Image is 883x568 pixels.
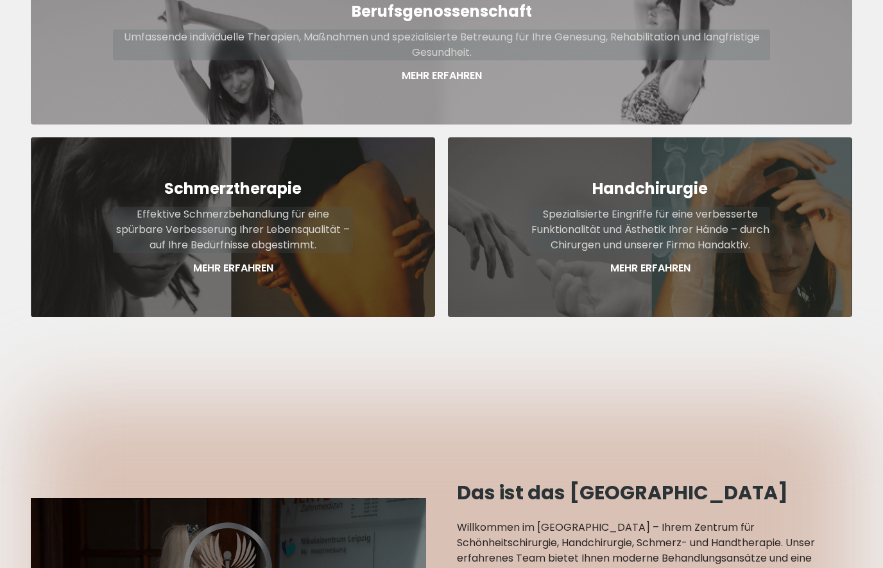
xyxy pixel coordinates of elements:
p: Spezialisierte Eingriffe für eine verbesserte Funktionalität und Ästhetik Ihrer Hände – durch Chi... [530,207,770,253]
p: Umfassende individuelle Therapien, Maßnahmen und spezialisierte Betreuung für Ihre Genesung, Reha... [113,30,770,60]
a: HandchirurgieSpezialisierte Eingriffe für eine verbesserte Funktionalität und Ästhetik Ihrer Händ... [448,137,852,317]
p: Effektive Schmerzbehandlung für eine spürbare Verbesserung Ihrer Lebensqualität – auf Ihre Bedürf... [113,207,353,253]
h2: Das ist das [GEOGRAPHIC_DATA] [457,481,852,504]
strong: Handchirurgie [592,178,708,199]
a: SchmerztherapieEffektive Schmerzbehandlung für eine spürbare Verbesserung Ihrer Lebensqualität – ... [31,137,435,317]
p: Mehr Erfahren [113,68,770,83]
strong: Berufsgenossenschaft [352,1,532,22]
p: Mehr Erfahren [530,261,770,276]
strong: Schmerztherapie [164,178,302,199]
p: Mehr Erfahren [113,261,353,276]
